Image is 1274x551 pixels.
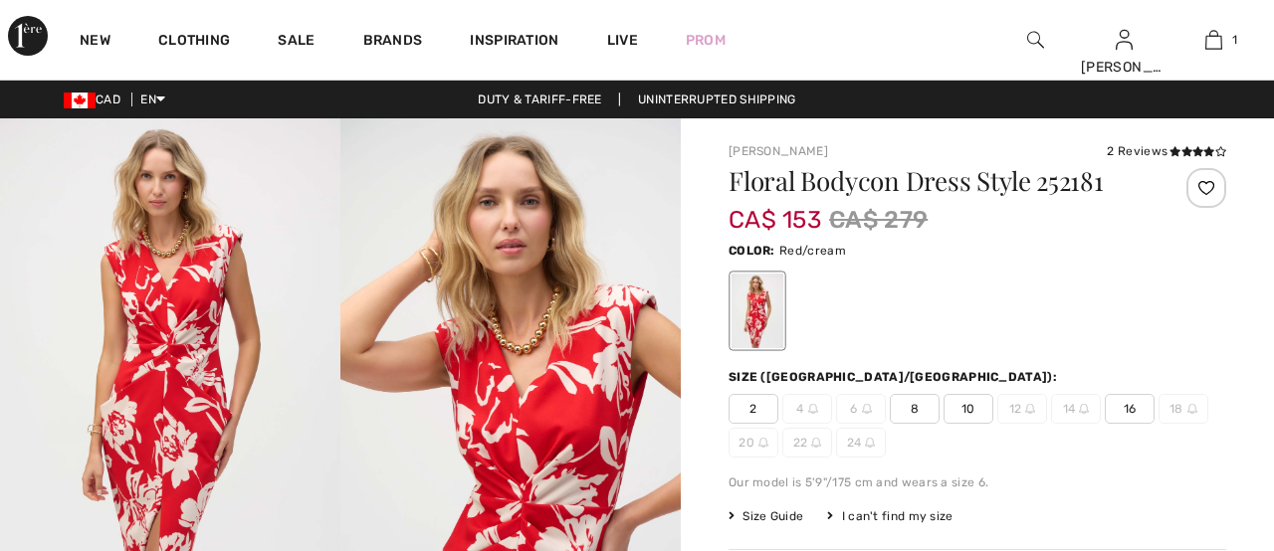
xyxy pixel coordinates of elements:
[944,394,993,424] span: 10
[1205,28,1222,52] img: My Bag
[80,32,110,53] a: New
[729,244,775,258] span: Color:
[1159,394,1208,424] span: 18
[890,394,940,424] span: 8
[1107,142,1226,160] div: 2 Reviews
[470,32,558,53] span: Inspiration
[1105,394,1155,424] span: 16
[729,168,1144,194] h1: Floral Bodycon Dress Style 252181
[729,144,828,158] a: [PERSON_NAME]
[997,394,1047,424] span: 12
[811,438,821,448] img: ring-m.svg
[729,473,1226,491] div: Our model is 5'9"/175 cm and wears a size 6.
[758,438,768,448] img: ring-m.svg
[1025,404,1035,414] img: ring-m.svg
[827,507,953,525] div: I can't find my size
[8,16,48,56] img: 1ère Avenue
[836,394,886,424] span: 6
[64,92,128,106] span: CAD
[1051,394,1101,424] span: 14
[1079,404,1089,414] img: ring-m.svg
[729,186,821,234] span: CA$ 153
[1027,28,1044,52] img: search the website
[1116,28,1133,52] img: My Info
[158,32,230,53] a: Clothing
[829,202,928,238] span: CA$ 279
[732,274,783,348] div: Red/cream
[836,428,886,458] span: 24
[140,92,165,106] span: EN
[729,394,778,424] span: 2
[729,507,803,525] span: Size Guide
[729,368,1061,386] div: Size ([GEOGRAPHIC_DATA]/[GEOGRAPHIC_DATA]):
[1081,57,1168,78] div: [PERSON_NAME]
[686,30,726,51] a: Prom
[729,428,778,458] span: 20
[782,394,832,424] span: 4
[862,404,872,414] img: ring-m.svg
[64,92,96,108] img: Canadian Dollar
[1169,28,1257,52] a: 1
[607,30,638,51] a: Live
[1232,31,1237,49] span: 1
[363,32,423,53] a: Brands
[808,404,818,414] img: ring-m.svg
[782,428,832,458] span: 22
[865,438,875,448] img: ring-m.svg
[779,244,846,258] span: Red/cream
[1116,30,1133,49] a: Sign In
[278,32,315,53] a: Sale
